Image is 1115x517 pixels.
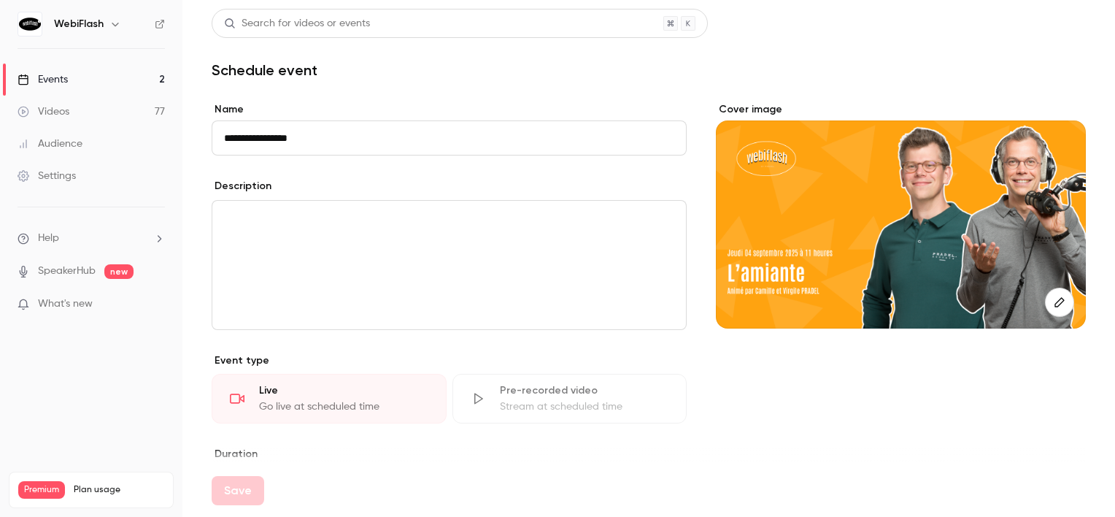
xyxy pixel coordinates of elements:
div: Audience [18,137,82,151]
span: Help [38,231,59,246]
span: Plan usage [74,484,164,496]
label: Cover image [716,102,1086,117]
div: editor [212,201,686,329]
iframe: Noticeable Trigger [147,298,165,311]
span: What's new [38,296,93,312]
span: new [104,264,134,279]
h6: WebiFlash [54,17,104,31]
div: LiveGo live at scheduled time [212,374,447,424]
span: Premium [18,481,65,499]
div: Settings [18,169,76,183]
section: description [212,200,687,330]
div: Stream at scheduled time [500,399,669,414]
label: Description [212,179,271,194]
li: help-dropdown-opener [18,231,165,246]
p: Event type [212,353,687,368]
div: Go live at scheduled time [259,399,428,414]
a: SpeakerHub [38,264,96,279]
label: Name [212,102,687,117]
img: WebiFlash [18,12,42,36]
div: Search for videos or events [224,16,370,31]
div: Pre-recorded videoStream at scheduled time [452,374,687,424]
div: Videos [18,104,69,119]
div: Live [259,383,428,398]
div: Pre-recorded video [500,383,669,398]
h1: Schedule event [212,61,1086,79]
div: Events [18,72,68,87]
